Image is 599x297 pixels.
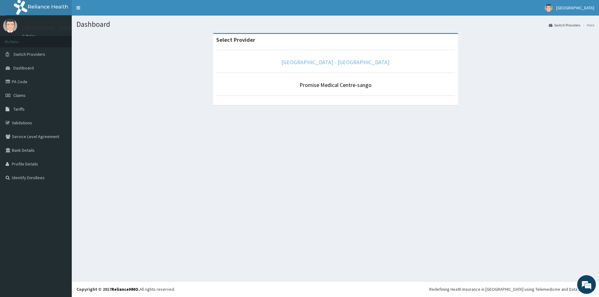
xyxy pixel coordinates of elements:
[281,59,389,66] a: [GEOGRAPHIC_DATA] - [GEOGRAPHIC_DATA]
[299,81,372,89] a: Promise Medical Centre-sango
[76,286,139,292] strong: Copyright © 2017 .
[72,281,599,297] footer: All rights reserved.
[556,5,594,11] span: [GEOGRAPHIC_DATA]
[22,34,37,38] a: Online
[22,25,73,31] p: [GEOGRAPHIC_DATA]
[111,286,138,292] a: RelianceHMO
[545,4,553,12] img: User Image
[76,20,594,28] h1: Dashboard
[581,22,594,28] li: Here
[429,286,594,292] div: Redefining Heath Insurance in [GEOGRAPHIC_DATA] using Telemedicine and Data Science!
[3,19,17,33] img: User Image
[216,36,255,43] strong: Select Provider
[13,65,34,71] span: Dashboard
[13,51,45,57] span: Switch Providers
[549,22,580,28] a: Switch Providers
[13,93,26,98] span: Claims
[13,106,25,112] span: Tariffs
